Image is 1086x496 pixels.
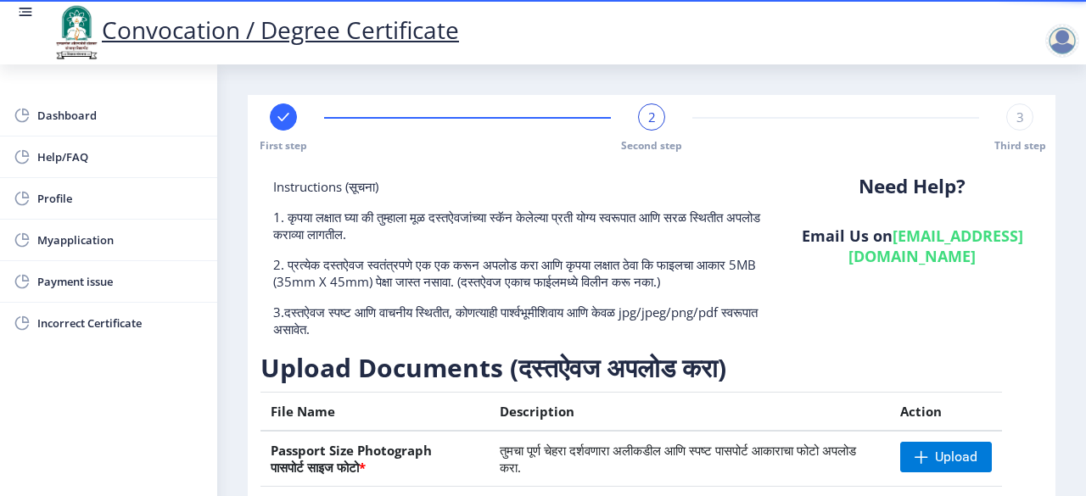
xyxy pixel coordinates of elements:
[935,449,977,465] span: Upload
[37,147,204,167] span: Help/FAQ
[994,138,1046,153] span: Third step
[890,393,1002,432] th: Action
[273,304,770,337] p: 3.दस्तऐवज स्पष्ट आणि वाचनीय स्थितीत, कोणत्याही पार्श्वभूमीशिवाय आणि केवळ jpg/jpeg/png/pdf स्वरूपा...
[51,14,459,46] a: Convocation / Degree Certificate
[795,226,1030,266] h6: Email Us on
[37,105,204,125] span: Dashboard
[260,351,1043,385] h3: Upload Documents (दस्तऐवज अपलोड करा)
[37,313,204,333] span: Incorrect Certificate
[37,230,204,250] span: Myapplication
[859,173,966,199] b: Need Help?
[621,138,682,153] span: Second step
[273,178,378,195] span: Instructions (सूचना)
[260,431,490,487] th: Passport Size Photograph पासपोर्ट साइज फोटो
[648,109,656,125] span: 2
[490,431,890,487] td: तुमचा पूर्ण चेहरा दर्शवणारा अलीकडील आणि स्पष्ट पासपोर्ट आकाराचा फोटो अपलोड करा.
[37,271,204,292] span: Payment issue
[490,393,890,432] th: Description
[273,256,770,290] p: 2. प्रत्येक दस्तऐवज स्वतंत्रपणे एक एक करून अपलोड करा आणि कृपया लक्षात ठेवा कि फाइलचा आकार 5MB (35...
[51,3,102,61] img: logo
[260,138,307,153] span: First step
[37,188,204,209] span: Profile
[260,393,490,432] th: File Name
[1016,109,1024,125] span: 3
[273,209,770,242] p: 1. कृपया लक्षात घ्या की तुम्हाला मूळ दस्तऐवजांच्या स्कॅन केलेल्या प्रती योग्य स्वरूपात आणि सरळ स्...
[848,226,1023,266] a: [EMAIL_ADDRESS][DOMAIN_NAME]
